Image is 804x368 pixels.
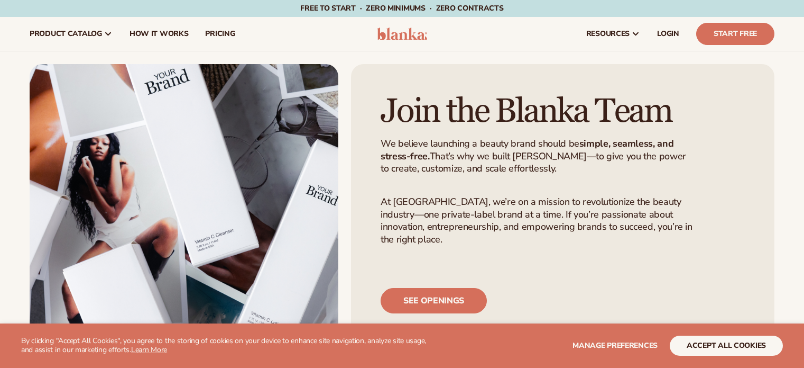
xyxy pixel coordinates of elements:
a: product catalog [21,17,121,51]
a: resources [578,17,649,51]
span: Free to start · ZERO minimums · ZERO contracts [300,3,503,13]
a: See openings [381,288,487,313]
span: LOGIN [657,30,679,38]
button: accept all cookies [670,336,783,356]
a: Learn More [131,345,167,355]
img: logo [377,28,427,40]
p: At [GEOGRAPHIC_DATA], we’re on a mission to revolutionize the beauty industry—one private-label b... [381,196,696,246]
a: Start Free [696,23,774,45]
h1: Join the Blanka Team [381,94,702,129]
span: How It Works [130,30,189,38]
a: pricing [197,17,243,51]
a: LOGIN [649,17,688,51]
span: Manage preferences [572,340,658,351]
span: pricing [205,30,235,38]
strong: simple, seamless, and stress-free. [381,137,673,162]
button: Manage preferences [572,336,658,356]
p: We believe launching a beauty brand should be That’s why we built [PERSON_NAME]—to give you the p... [381,138,696,175]
p: By clicking "Accept All Cookies", you agree to the storing of cookies on your device to enhance s... [21,337,438,355]
span: product catalog [30,30,102,38]
span: resources [586,30,630,38]
a: How It Works [121,17,197,51]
